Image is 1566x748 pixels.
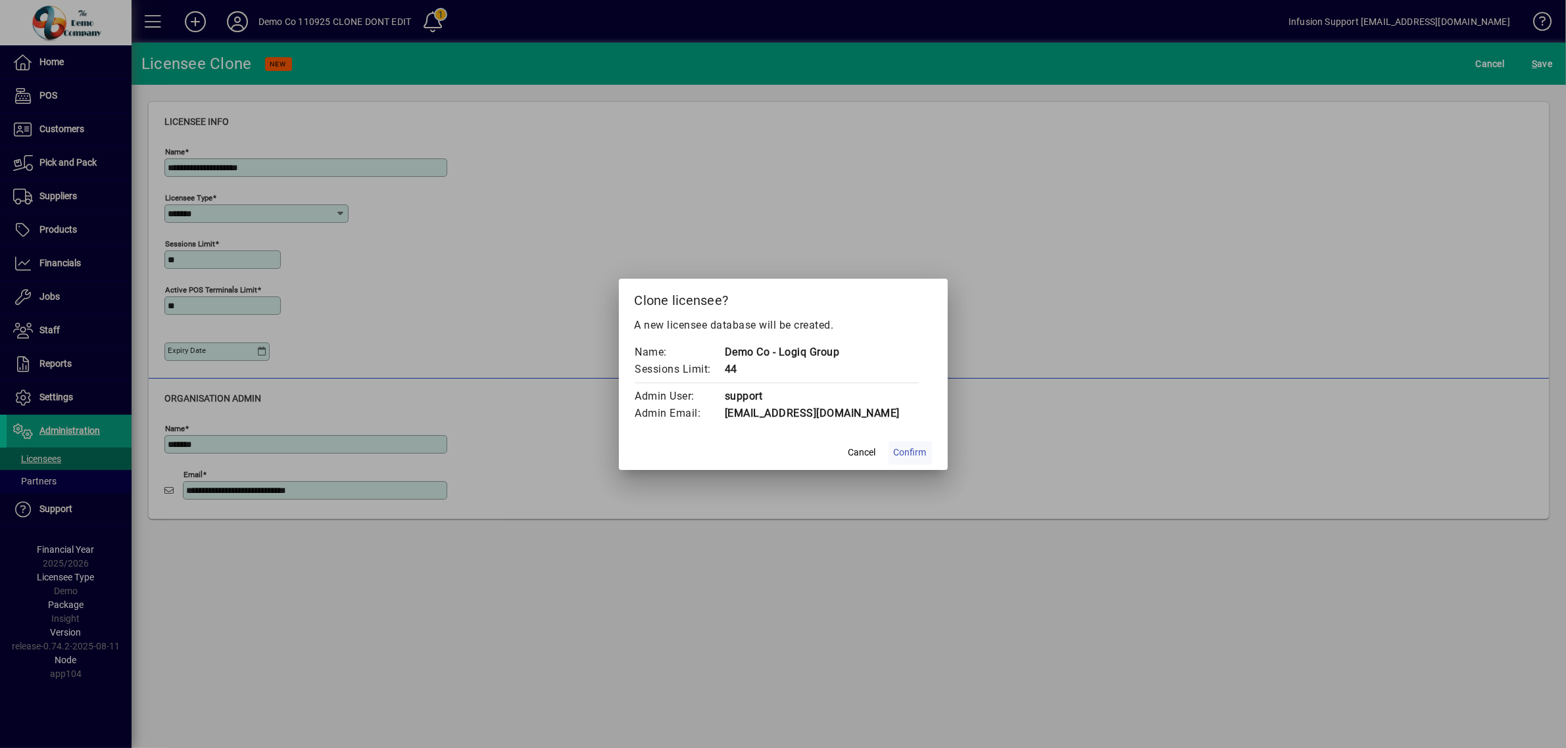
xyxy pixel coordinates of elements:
td: Sessions Limit: [635,361,725,378]
span: Cancel [848,446,876,459]
span: Confirm [894,446,927,459]
button: Cancel [841,441,883,465]
h2: Clone licensee? [619,279,948,317]
td: Admin User: [635,388,725,405]
td: support [724,388,932,405]
td: [EMAIL_ADDRESS][DOMAIN_NAME] [724,405,932,422]
td: Admin Email: [635,405,725,422]
button: Confirm [889,441,932,465]
p: A new licensee database will be created. [635,317,932,333]
td: Name: [635,344,725,361]
td: Demo Co - Logiq Group [724,344,932,361]
span: 44 [725,363,737,375]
